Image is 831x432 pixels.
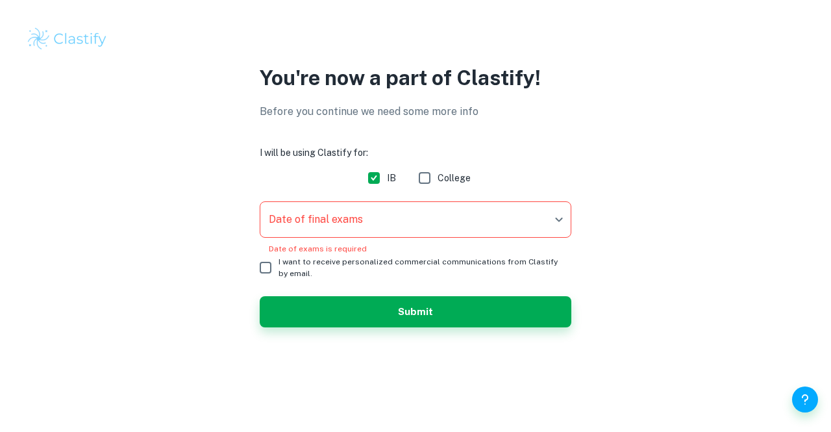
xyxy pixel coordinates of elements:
[260,104,571,120] p: Before you continue we need some more info
[26,26,108,52] img: Clastify logo
[269,243,562,255] p: Date of exams is required
[438,171,471,185] span: College
[387,171,396,185] span: IB
[260,296,571,327] button: Submit
[260,62,571,94] p: You're now a part of Clastify!
[792,387,818,413] button: Help and Feedback
[279,256,561,279] span: I want to receive personalized commercial communications from Clastify by email.
[26,26,805,52] a: Clastify logo
[260,146,571,160] h6: I will be using Clastify for:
